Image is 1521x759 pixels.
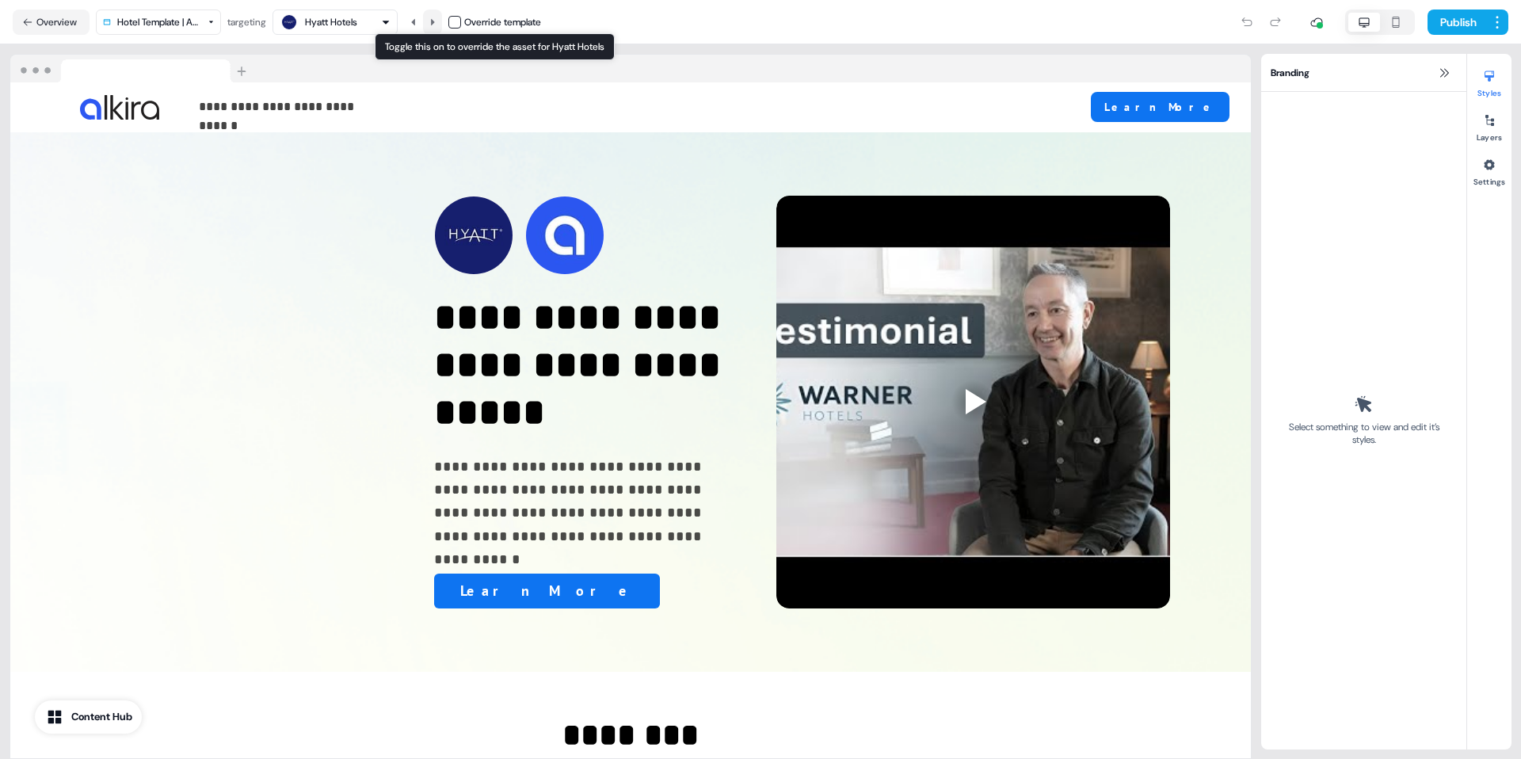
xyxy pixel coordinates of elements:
div: Branding [1261,54,1466,92]
img: Browser topbar [10,55,253,83]
div: targeting [227,14,266,30]
div: Hotel Template | Aviatrix Takeout [117,14,201,30]
div: Override template [464,14,541,30]
button: Content Hub [35,700,142,734]
img: Image [80,95,159,120]
button: Learn More [434,574,660,608]
button: Learn More [1091,92,1229,122]
button: Publish [1428,10,1486,35]
button: Hyatt Hotels [273,10,398,35]
button: Settings [1467,152,1511,187]
button: Layers [1467,108,1511,143]
button: Overview [13,10,90,35]
div: Toggle this on to override the asset for Hyatt Hotels [375,33,615,60]
button: Styles [1467,63,1511,98]
div: Content Hub [71,709,132,725]
div: Learn More [434,574,732,608]
div: Select something to view and edit it’s styles. [1283,421,1444,446]
div: Hyatt Hotels [305,14,357,30]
